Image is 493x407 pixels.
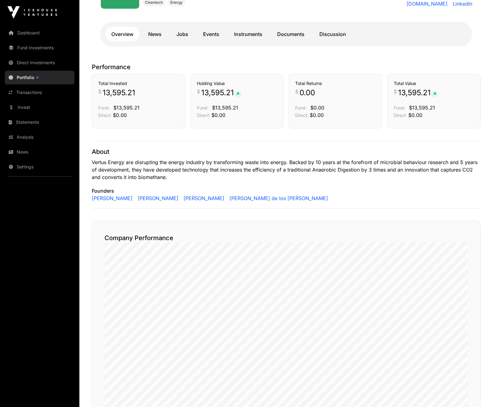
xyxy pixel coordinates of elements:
span: $0.00 [211,112,225,118]
span: $0.00 [408,112,422,118]
h3: Holding Value [197,80,278,87]
a: Statements [5,115,74,129]
span: $ [98,88,101,95]
span: Direct: [394,113,407,118]
a: [PERSON_NAME] de los [PERSON_NAME] [227,195,328,202]
span: $0.00 [310,105,324,111]
a: Analysis [5,130,74,144]
span: 0.00 [300,88,315,98]
span: $ [394,88,397,95]
a: Events [197,27,225,42]
a: Jobs [170,27,194,42]
a: Dashboard [5,26,74,40]
span: Fund: [197,105,208,110]
a: [PERSON_NAME] [92,195,133,202]
span: $13,595.21 [113,105,140,111]
a: News [142,27,168,42]
span: Fund: [295,105,307,110]
span: Direct: [295,113,309,118]
img: Icehouse Ventures Logo [7,6,57,19]
a: Documents [271,27,311,42]
span: $ [295,88,298,95]
span: Fund: [394,105,405,110]
a: Invest [5,101,74,114]
p: Vertus Energy are disrupting the energy industry by transforming waste into energy. Backed by 10 ... [92,159,481,181]
h2: Company Performance [104,234,468,242]
span: Direct: [197,113,210,118]
span: Fund: [98,105,110,110]
span: 13,595.21 [201,88,242,98]
span: $0.00 [113,112,127,118]
nav: Tabs [105,27,467,42]
span: $ [197,88,200,95]
span: $13,595.21 [212,105,238,111]
a: Portfolio [5,71,74,84]
a: Overview [105,27,140,42]
span: $13,595.21 [409,105,435,111]
a: Discussion [313,27,352,42]
p: Performance [92,63,481,71]
p: About [92,147,481,156]
span: 13,595.21 [103,88,135,98]
a: [PERSON_NAME] [181,195,224,202]
iframe: Chat Widget [462,377,493,407]
span: $0.00 [310,112,324,118]
h3: Total Value [394,80,474,87]
h3: Total Returns [295,80,376,87]
a: News [5,145,74,159]
a: [PERSON_NAME] [135,195,179,202]
a: Settings [5,160,74,174]
span: 13,595.21 [398,88,438,98]
a: Instruments [228,27,269,42]
p: Founders [92,187,481,195]
h3: Total Invested [98,80,179,87]
a: Transactions [5,86,74,99]
span: Direct: [98,113,112,118]
a: Direct Investments [5,56,74,69]
a: Fund Investments [5,41,74,55]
